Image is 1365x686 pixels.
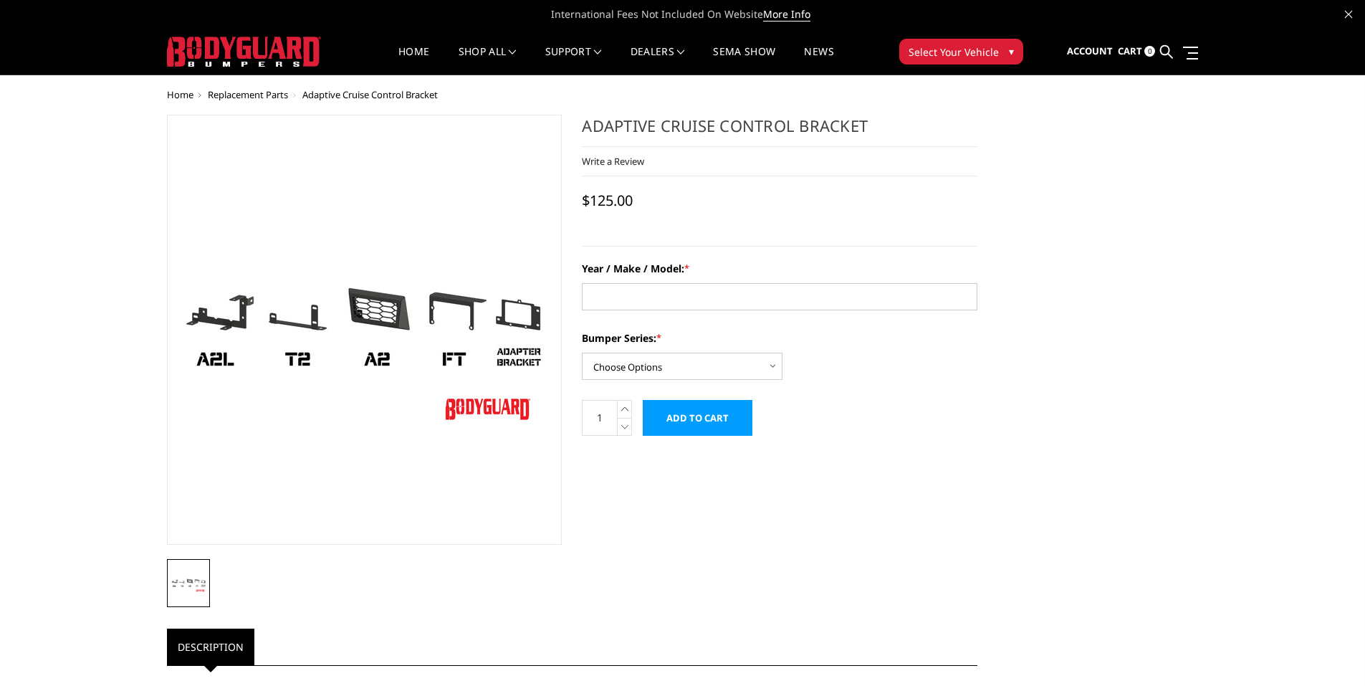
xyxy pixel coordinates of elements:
a: Home [398,47,429,75]
a: shop all [459,47,517,75]
span: 0 [1144,46,1155,57]
span: Select Your Vehicle [909,44,999,59]
label: Bumper Series: [582,330,977,346]
a: SEMA Show [713,47,775,75]
span: Account [1067,44,1113,57]
button: Select Your Vehicle [899,39,1023,65]
a: Description [167,629,254,665]
a: News [804,47,833,75]
a: Dealers [631,47,685,75]
input: Add to Cart [643,400,752,436]
img: Adaptive Cruise Control Bracket [185,229,543,431]
a: Cart 0 [1118,32,1155,71]
span: Cart [1118,44,1142,57]
label: Year / Make / Model: [582,261,977,276]
h1: Adaptive Cruise Control Bracket [582,115,977,147]
a: Account [1067,32,1113,71]
span: ▾ [1009,44,1014,59]
a: Write a Review [582,155,644,168]
a: Support [545,47,602,75]
img: Adaptive Cruise Control Bracket [171,573,206,593]
a: Adaptive Cruise Control Bracket [167,115,562,545]
img: BODYGUARD BUMPERS [167,37,321,67]
span: Adaptive Cruise Control Bracket [302,88,438,101]
a: Replacement Parts [208,88,288,101]
span: $125.00 [582,191,633,210]
a: Home [167,88,193,101]
a: More Info [763,7,810,22]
